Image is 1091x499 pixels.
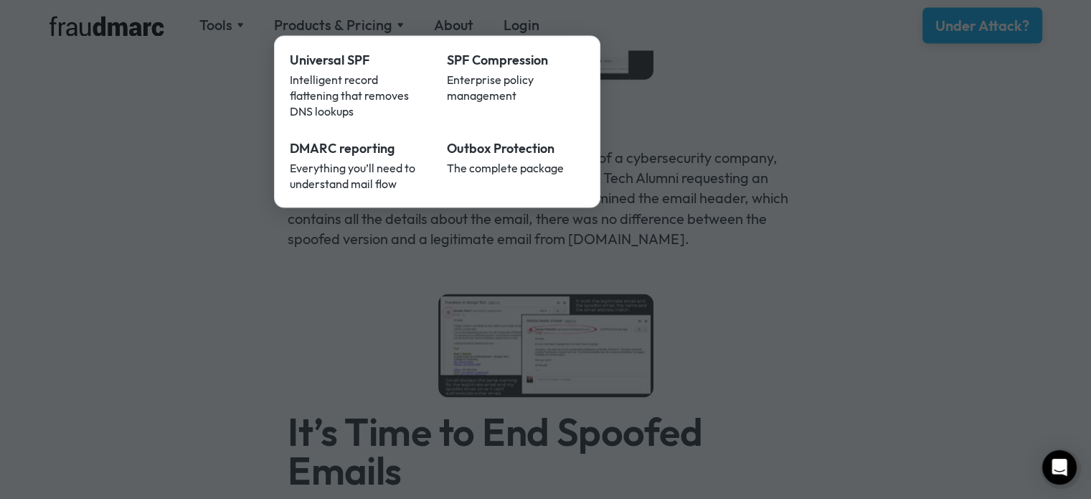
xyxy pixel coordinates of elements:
[290,51,428,70] div: Universal SPF
[274,35,600,207] nav: Products & Pricing
[1042,450,1077,485] div: Open Intercom Messenger
[280,129,438,202] a: DMARC reportingEverything you’ll need to understand mail flow
[447,51,585,70] div: SPF Compression
[280,41,438,129] a: Universal SPFIntelligent record flattening that removes DNS lookups
[290,72,428,119] div: Intelligent record flattening that removes DNS lookups
[290,160,428,192] div: Everything you’ll need to understand mail flow
[447,160,585,176] div: The complete package
[437,129,595,202] a: Outbox ProtectionThe complete package
[290,139,428,158] div: DMARC reporting
[447,72,585,103] div: Enterprise policy management
[437,41,595,129] a: SPF CompressionEnterprise policy management
[447,139,585,158] div: Outbox Protection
